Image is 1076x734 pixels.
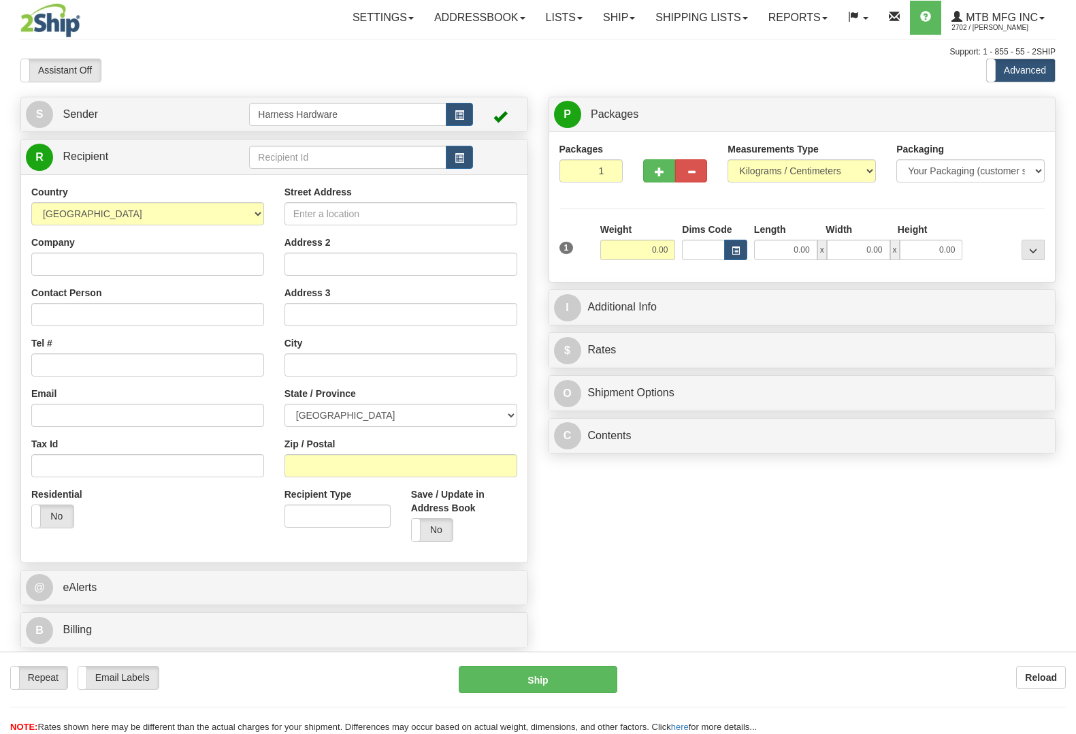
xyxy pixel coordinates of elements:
span: Packages [591,108,638,120]
button: Reload [1016,666,1066,689]
a: MTB MFG INC 2702 / [PERSON_NAME] [941,1,1055,35]
span: 2702 / [PERSON_NAME] [951,21,1054,35]
span: MTB MFG INC [962,12,1038,23]
label: Street Address [284,185,352,199]
a: Lists [536,1,593,35]
span: x [890,240,900,260]
label: Address 2 [284,236,331,249]
span: Recipient [63,150,108,162]
a: R Recipient [26,143,225,171]
a: Reports [758,1,838,35]
span: I [554,294,581,321]
button: Ship [459,666,617,693]
label: Email Labels [78,667,159,688]
label: Company [31,236,75,249]
label: Tel # [31,336,52,350]
label: Country [31,185,68,199]
span: NOTE: [10,722,37,732]
a: $Rates [554,336,1051,364]
label: Width [826,223,852,236]
label: Address 3 [284,286,331,300]
span: R [26,144,53,171]
label: Packaging [896,142,944,156]
div: ... [1022,240,1045,260]
a: Addressbook [424,1,536,35]
span: x [817,240,827,260]
span: Billing [63,624,92,635]
span: $ [554,337,581,364]
a: S Sender [26,101,249,129]
span: C [554,422,581,449]
span: @ [26,574,53,601]
a: IAdditional Info [554,293,1051,321]
label: Tax Id [31,437,58,451]
label: Weight [600,223,632,236]
a: CContents [554,422,1051,450]
label: Measurements Type [728,142,819,156]
label: Email [31,387,56,400]
span: Sender [63,108,98,120]
span: eAlerts [63,581,97,593]
a: Shipping lists [645,1,757,35]
label: City [284,336,302,350]
a: Settings [342,1,424,35]
a: @ eAlerts [26,574,523,602]
label: Contact Person [31,286,101,300]
img: logo2702.jpg [20,3,80,37]
label: Save / Update in Address Book [411,488,517,515]
a: B Billing [26,616,523,644]
label: No [32,505,74,527]
label: Length [754,223,786,236]
label: Dims Code [682,223,732,236]
label: No [412,519,453,541]
input: Recipient Id [249,146,446,169]
label: Recipient Type [284,488,352,501]
span: P [554,101,581,128]
label: Height [898,223,928,236]
label: Residential [31,488,82,501]
input: Enter a location [284,202,517,225]
span: B [26,617,53,644]
span: S [26,101,53,128]
label: Advanced [987,59,1055,81]
a: P Packages [554,101,1051,129]
label: Repeat [11,667,67,688]
label: Zip / Postal [284,437,336,451]
div: Support: 1 - 855 - 55 - 2SHIP [20,46,1056,58]
span: 1 [559,242,574,254]
label: State / Province [284,387,356,400]
a: OShipment Options [554,379,1051,407]
label: Packages [559,142,604,156]
span: O [554,380,581,407]
iframe: chat widget [1045,298,1075,436]
a: Ship [593,1,645,35]
a: here [671,722,689,732]
b: Reload [1025,672,1057,683]
input: Sender Id [249,103,446,126]
label: Assistant Off [21,59,101,81]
